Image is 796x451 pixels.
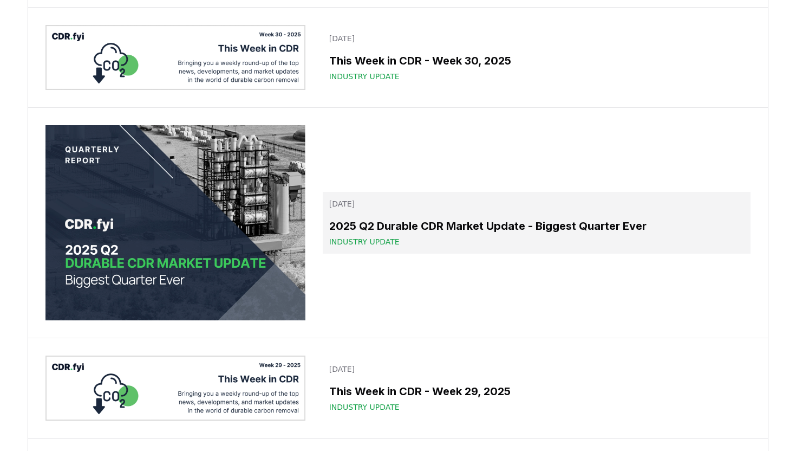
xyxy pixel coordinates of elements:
span: Industry Update [329,402,400,413]
a: [DATE]This Week in CDR - Week 30, 2025Industry Update [323,27,751,88]
h3: 2025 Q2 Durable CDR Market Update - Biggest Quarter Ever [329,218,744,234]
img: 2025 Q2 Durable CDR Market Update - Biggest Quarter Ever blog post image [45,125,305,320]
span: Industry Update [329,71,400,82]
img: This Week in CDR - Week 30, 2025 blog post image [45,25,305,90]
p: [DATE] [329,364,744,375]
span: Industry Update [329,236,400,247]
p: [DATE] [329,198,744,209]
h3: This Week in CDR - Week 29, 2025 [329,383,744,400]
a: [DATE]This Week in CDR - Week 29, 2025Industry Update [323,357,751,419]
h3: This Week in CDR - Week 30, 2025 [329,53,744,69]
p: [DATE] [329,33,744,44]
img: This Week in CDR - Week 29, 2025 blog post image [45,356,305,421]
a: [DATE]2025 Q2 Durable CDR Market Update - Biggest Quarter EverIndustry Update [323,192,751,254]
